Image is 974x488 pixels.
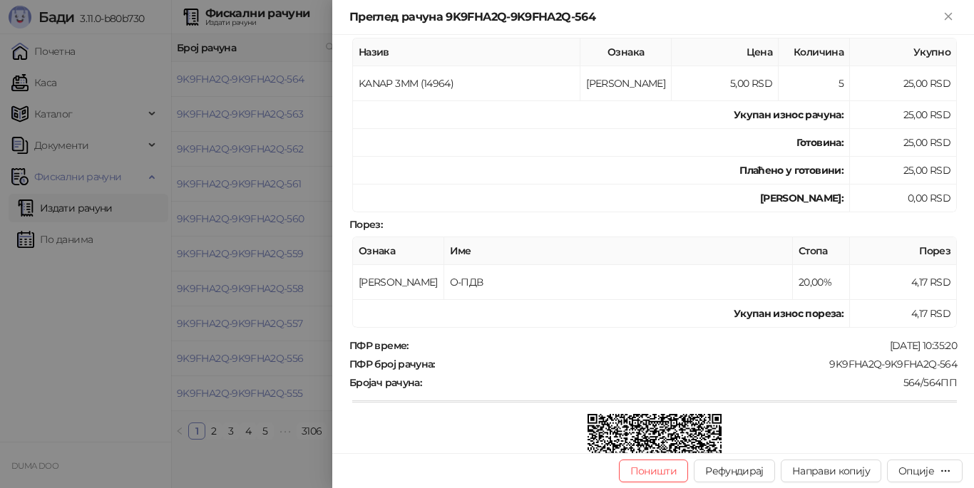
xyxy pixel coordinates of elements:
[850,185,957,212] td: 0,00 RSD
[739,164,844,177] strong: Плаћено у готовини:
[781,460,881,482] button: Направи копију
[734,307,844,320] strong: Укупан износ пореза:
[850,157,957,185] td: 25,00 RSD
[349,339,409,352] strong: ПФР време :
[444,265,793,300] td: О-ПДВ
[580,66,672,101] td: [PERSON_NAME]
[410,339,958,352] div: [DATE] 10:35:20
[779,66,850,101] td: 5
[353,66,580,101] td: KANAP 3MM (14964)
[850,265,957,300] td: 4,17 RSD
[779,38,850,66] th: Количина
[793,265,850,300] td: 20,00%
[349,358,435,370] strong: ПФР број рачуна :
[444,237,793,265] th: Име
[353,38,580,66] th: Назив
[792,464,870,477] span: Направи копију
[850,237,957,265] th: Порез
[760,192,844,204] strong: [PERSON_NAME]:
[898,464,934,477] div: Опције
[423,376,958,389] div: 564/564ПП
[349,376,421,389] strong: Бројач рачуна :
[672,66,779,101] td: 5,00 RSD
[734,108,844,121] strong: Укупан износ рачуна :
[850,66,957,101] td: 25,00 RSD
[940,9,957,26] button: Close
[850,300,957,328] td: 4,17 RSD
[353,265,444,300] td: [PERSON_NAME]
[349,218,382,231] strong: Порез :
[436,358,958,370] div: 9K9FHA2Q-9K9FHA2Q-564
[796,136,844,149] strong: Готовина :
[887,460,963,482] button: Опције
[619,460,689,482] button: Поништи
[850,129,957,157] td: 25,00 RSD
[793,237,850,265] th: Стопа
[349,9,940,26] div: Преглед рачуна 9K9FHA2Q-9K9FHA2Q-564
[850,101,957,129] td: 25,00 RSD
[694,460,775,482] button: Рефундирај
[672,38,779,66] th: Цена
[850,38,957,66] th: Укупно
[580,38,672,66] th: Ознака
[353,237,444,265] th: Ознака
